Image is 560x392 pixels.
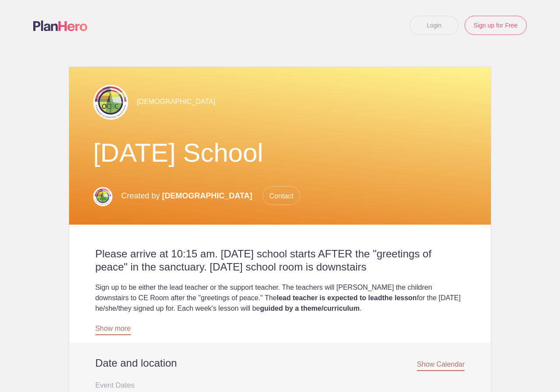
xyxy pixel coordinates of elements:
[93,137,467,169] h1: [DATE] School
[277,294,382,302] strong: lead teacher is expected to lead
[465,16,527,35] a: Sign up for Free
[162,191,252,200] span: [DEMOGRAPHIC_DATA]
[262,186,300,205] span: Contact
[95,314,465,335] div: Reach out to Associate Minister [PERSON_NAME] Pongen ( ) or CEF chair [PERSON_NAME] ( ) for quest...
[95,325,131,335] a: Show more
[409,16,458,35] a: Login
[33,21,87,31] img: Logo main planhero
[93,84,467,120] div: [DEMOGRAPHIC_DATA]
[95,357,465,370] h2: Date and location
[260,305,360,312] strong: guided by a theme/curriculum
[93,85,128,120] img: Img 2306
[95,282,465,314] div: Sign up to be either the lead teacher or the support teacher. The teachers will [PERSON_NAME] the...
[95,378,465,392] h3: Event Dates
[93,187,112,206] img: Ocbc logo blank
[382,294,417,302] strong: the lesson
[95,247,465,274] h2: Please arrive at 10:15 am. [DATE] school starts AFTER the "greetings of peace" in the sanctuary. ...
[417,361,465,371] span: Show Calendar
[121,186,300,205] p: Created by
